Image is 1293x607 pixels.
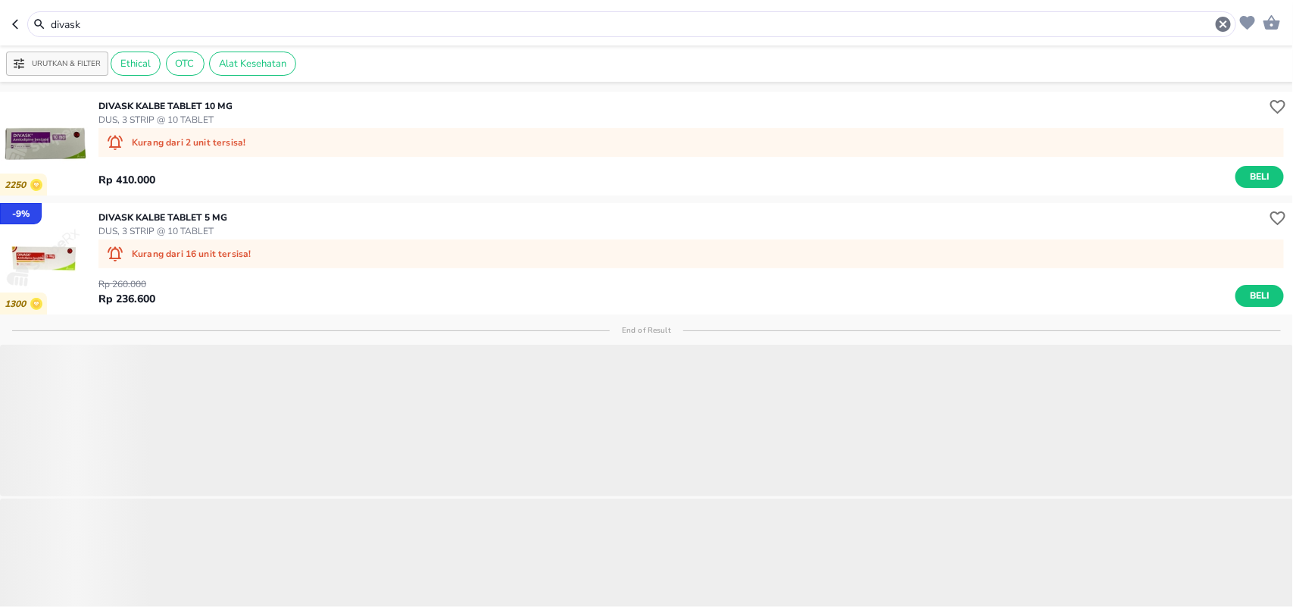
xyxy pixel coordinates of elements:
p: Rp 260.000 [98,277,155,291]
p: - 9 % [12,207,30,221]
p: 1300 [5,299,30,310]
button: Beli [1235,285,1284,307]
div: Ethical [111,52,161,76]
span: Beli [1247,169,1273,185]
p: Rp 236.600 [98,291,155,307]
p: DUS, 3 STRIP @ 10 TABLET [98,224,227,238]
p: DIVASK Kalbe TABLET 10 MG [98,99,233,113]
div: Kurang dari 16 unit tersisa! [98,239,1284,268]
button: Beli [1235,166,1284,188]
p: 2250 [5,180,30,191]
button: Urutkan & Filter [6,52,108,76]
p: DIVASK Kalbe TABLET 5 MG [98,211,227,224]
span: Ethical [111,57,160,70]
p: Rp 410.000 [98,172,155,188]
p: End of Result [610,325,683,336]
p: Urutkan & Filter [32,58,101,70]
span: Beli [1247,288,1273,304]
span: OTC [167,57,204,70]
p: DUS, 3 STRIP @ 10 TABLET [98,113,233,127]
input: Cari 4000+ produk di sini [49,17,1214,33]
div: OTC [166,52,205,76]
div: Kurang dari 2 unit tersisa! [98,128,1284,157]
span: Alat Kesehatan [210,57,295,70]
div: Alat Kesehatan [209,52,296,76]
